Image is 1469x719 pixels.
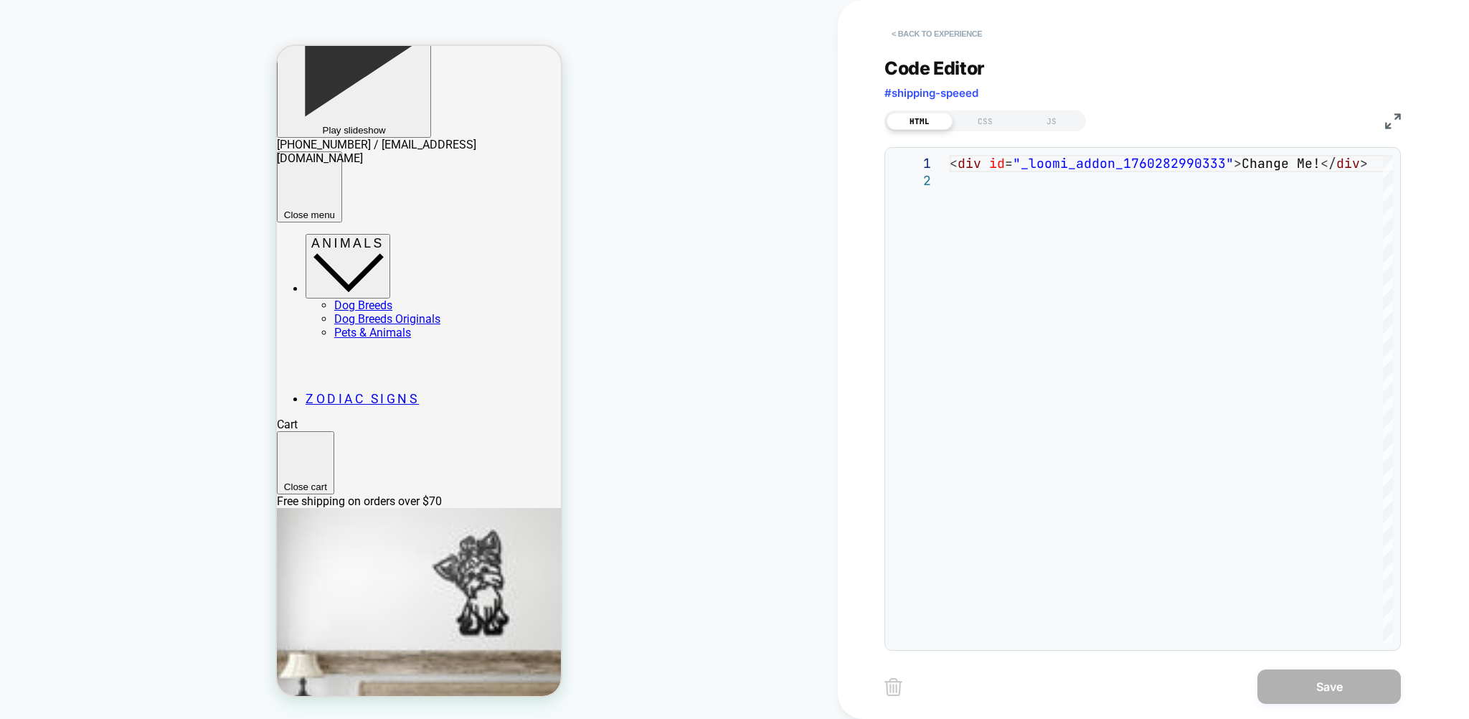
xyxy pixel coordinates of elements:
[950,155,958,171] span: <
[884,678,902,696] img: delete
[892,172,931,189] div: 2
[29,188,113,253] button: Animals
[1257,669,1401,704] button: Save
[57,253,115,266] a: Dog Breeds
[29,346,142,360] a: Zodiac Signs
[958,155,981,171] span: div
[884,57,985,79] span: Code Editor
[34,190,108,205] span: Animals
[7,164,58,174] span: Close menu
[1019,113,1085,130] div: JS
[953,113,1019,130] div: CSS
[7,436,50,446] span: Close cart
[1234,155,1242,171] span: >
[46,79,109,90] span: Play slideshow
[1360,155,1368,171] span: >
[57,266,164,280] a: Dog Breeds Originals
[884,86,978,100] span: #shipping-speeed
[1005,155,1013,171] span: =
[1242,155,1321,171] span: Change Me!
[884,22,989,45] button: < Back to experience
[1321,155,1336,171] span: </
[887,113,953,130] div: HTML
[892,155,931,172] div: 1
[1385,113,1401,129] img: fullscreen
[1013,155,1234,171] span: "_loomi_addon_1760282990333"
[989,155,1005,171] span: id
[1336,155,1360,171] span: div
[57,280,134,293] a: Pets & Animals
